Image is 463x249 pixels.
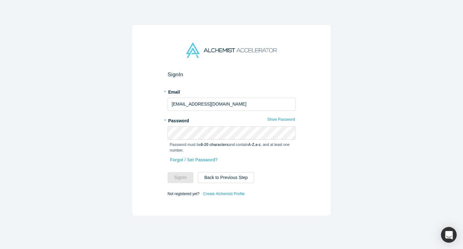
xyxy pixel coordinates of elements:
button: Show Password [267,115,295,124]
label: Password [168,115,295,124]
button: Back to Previous Step [198,172,254,183]
h2: Sign In [168,71,295,78]
strong: 8-20 characters [201,142,229,147]
span: Not registered yet? [168,191,199,196]
strong: a-z [255,142,261,147]
label: Email [168,87,295,96]
a: Create Alchemist Profile [203,190,245,198]
img: Alchemist Accelerator Logo [186,43,277,58]
a: Forgot / Set Password? [170,154,218,165]
p: Password must be and contain , , and at least one number. [170,142,293,153]
button: SignIn [168,172,193,183]
strong: A-Z [248,142,254,147]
